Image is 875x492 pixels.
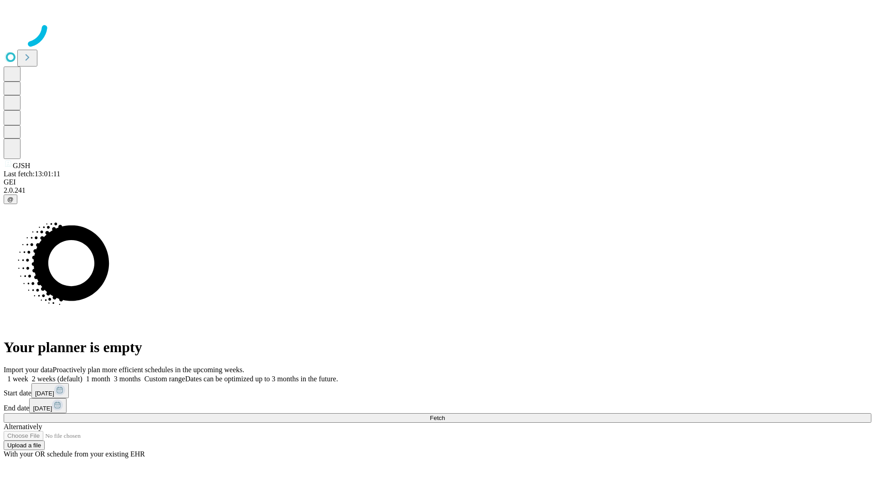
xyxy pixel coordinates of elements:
[144,375,185,383] span: Custom range
[13,162,30,169] span: GJSH
[4,383,871,398] div: Start date
[29,398,67,413] button: [DATE]
[7,196,14,203] span: @
[430,415,445,421] span: Fetch
[7,375,28,383] span: 1 week
[35,390,54,397] span: [DATE]
[53,366,244,374] span: Proactively plan more efficient schedules in the upcoming weeks.
[4,170,60,178] span: Last fetch: 13:01:11
[4,366,53,374] span: Import your data
[114,375,141,383] span: 3 months
[4,186,871,195] div: 2.0.241
[86,375,110,383] span: 1 month
[4,450,145,458] span: With your OR schedule from your existing EHR
[4,398,871,413] div: End date
[4,339,871,356] h1: Your planner is empty
[4,413,871,423] button: Fetch
[32,375,82,383] span: 2 weeks (default)
[4,441,45,450] button: Upload a file
[4,178,871,186] div: GEI
[4,195,17,204] button: @
[4,423,42,430] span: Alternatively
[31,383,69,398] button: [DATE]
[185,375,338,383] span: Dates can be optimized up to 3 months in the future.
[33,405,52,412] span: [DATE]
